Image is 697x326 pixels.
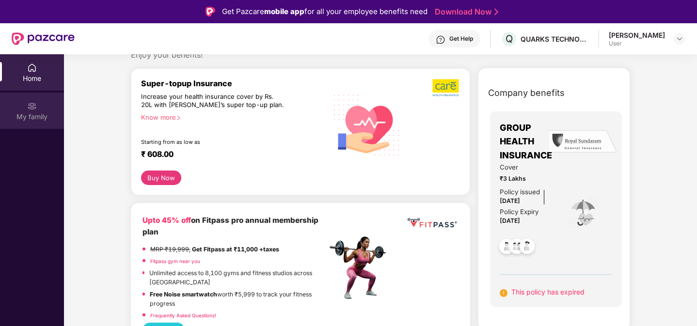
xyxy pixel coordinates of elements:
img: Stroke [494,7,498,17]
img: svg+xml;base64,PHN2ZyB4bWxucz0iaHR0cDovL3d3dy53My5vcmcvMjAwMC9zdmciIHdpZHRoPSI0OC45MTUiIGhlaWdodD... [505,236,529,260]
img: fppp.png [406,215,459,231]
span: [DATE] [500,197,520,204]
img: svg+xml;base64,PHN2ZyBpZD0iSG9tZSIgeG1sbnM9Imh0dHA6Ly93d3cudzMub3JnLzIwMDAvc3ZnIiB3aWR0aD0iMjAiIG... [27,63,37,73]
span: Cover [500,162,554,172]
span: ₹3 Lakhs [500,174,554,183]
div: QUARKS TECHNOSOFT [521,34,588,44]
div: Super-topup Insurance [141,78,327,88]
div: Get Pazcare for all your employee benefits need [222,6,428,17]
img: svg+xml;base64,PHN2ZyB3aWR0aD0iMjAiIGhlaWdodD0iMjAiIHZpZXdCb3g9IjAgMCAyMCAyMCIgZmlsbD0ibm9uZSIgeG... [27,101,37,111]
div: ₹ 608.00 [141,149,317,161]
span: This policy has expired [511,288,585,296]
div: Policy Expiry [500,207,539,217]
div: [PERSON_NAME] [609,31,665,40]
div: Enjoy your benefits! [131,50,631,60]
div: Increase your health insurance cover by Rs. 20L with [PERSON_NAME]’s super top-up plan. [141,93,285,109]
a: Frequently Asked Questions! [150,312,216,318]
span: Q [506,33,513,45]
span: [DATE] [500,217,520,224]
img: fpp.png [327,234,395,302]
a: Fitpass gym near you [150,258,200,264]
img: icon [568,197,599,229]
span: Company benefits [488,86,565,100]
strong: mobile app [264,7,304,16]
div: User [609,40,665,47]
div: Policy issued [500,187,540,197]
div: Know more [141,113,321,120]
button: Buy Now [141,171,181,185]
img: svg+xml;base64,PHN2ZyB4bWxucz0iaHR0cDovL3d3dy53My5vcmcvMjAwMC9zdmciIHdpZHRoPSI0OC45NDMiIGhlaWdodD... [495,236,519,260]
p: Unlimited access to 8,100 gyms and fitness studios across [GEOGRAPHIC_DATA] [149,268,327,287]
span: GROUP HEALTH INSURANCE [500,121,554,162]
strong: Get Fitpass at ₹11,000 +taxes [192,246,279,253]
p: worth ₹5,999 to track your fitness progress [150,290,327,309]
div: Starting from as low as [141,139,286,145]
img: Logo [206,7,215,16]
a: Download Now [435,7,495,17]
span: right [176,115,181,121]
img: svg+xml;base64,PHN2ZyB4bWxucz0iaHR0cDovL3d3dy53My5vcmcvMjAwMC9zdmciIHhtbG5zOnhsaW5rPSJodHRwOi8vd3... [327,84,407,165]
del: MRP ₹19,999, [150,246,190,253]
img: svg+xml;base64,PHN2ZyB4bWxucz0iaHR0cDovL3d3dy53My5vcmcvMjAwMC9zdmciIHdpZHRoPSI0OC45NDMiIGhlaWdodD... [515,236,539,260]
img: b5dec4f62d2307b9de63beb79f102df3.png [432,78,460,97]
img: insurerLogo [549,130,617,154]
img: svg+xml;base64,PHN2ZyBpZD0iRHJvcGRvd24tMzJ4MzIiIHhtbG5zPSJodHRwOi8vd3d3LnczLm9yZy8yMDAwL3N2ZyIgd2... [676,35,683,43]
b: Upto 45% off [143,216,191,225]
b: on Fitpass pro annual membership plan [143,216,318,236]
img: svg+xml;base64,PHN2ZyB4bWxucz0iaHR0cDovL3d3dy53My5vcmcvMjAwMC9zdmciIHdpZHRoPSIxNiIgaGVpZ2h0PSIxNi... [500,289,507,297]
img: New Pazcare Logo [12,32,75,45]
div: Get Help [449,35,473,43]
img: svg+xml;base64,PHN2ZyBpZD0iSGVscC0zMngzMiIgeG1sbnM9Imh0dHA6Ly93d3cudzMub3JnLzIwMDAvc3ZnIiB3aWR0aD... [436,35,445,45]
strong: Free Noise smartwatch [150,291,217,298]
